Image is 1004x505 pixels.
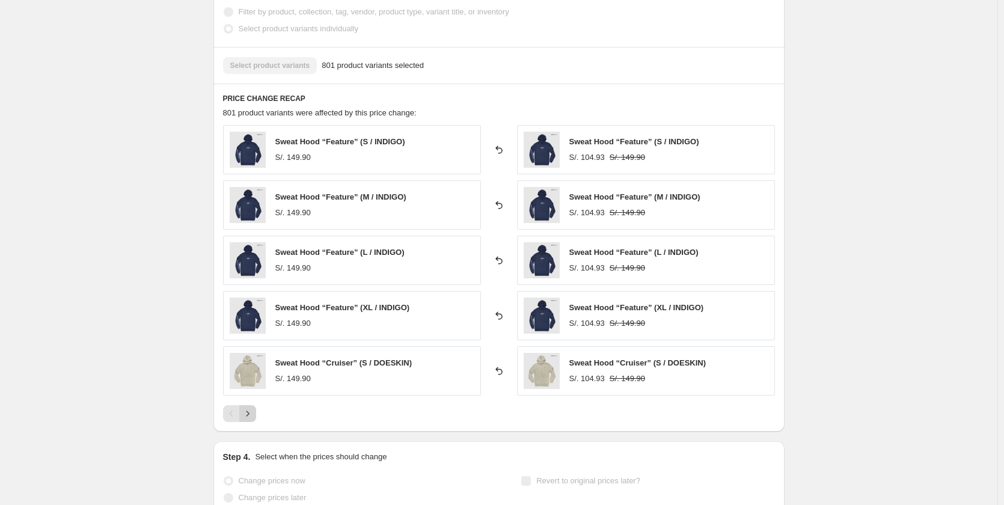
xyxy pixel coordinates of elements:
[524,132,560,168] img: 633_322_910_IND_a_80x.jpg
[322,60,424,72] span: 801 product variants selected
[230,187,266,223] img: 633_322_910_IND_a_80x.jpg
[275,373,311,385] div: S/. 149.90
[223,405,256,422] nav: Pagination
[239,476,305,485] span: Change prices now
[239,405,256,422] button: Next
[275,137,405,146] span: Sweat Hood “Feature” (S / INDIGO)
[275,358,412,367] span: Sweat Hood “Cruiser” (S / DOESKIN)
[223,108,417,117] span: 801 product variants were affected by this price change:
[230,353,266,389] img: 633_321_910_DOE_a_80x.jpg
[223,94,775,103] h6: PRICE CHANGE RECAP
[275,262,311,274] div: S/. 149.90
[524,242,560,278] img: 633_322_910_IND_a_80x.jpg
[610,373,645,385] strike: S/. 149.90
[569,358,706,367] span: Sweat Hood “Cruiser” (S / DOESKIN)
[569,192,700,201] span: Sweat Hood “Feature” (M / INDIGO)
[275,192,406,201] span: Sweat Hood “Feature” (M / INDIGO)
[569,248,699,257] span: Sweat Hood “Feature” (L / INDIGO)
[569,303,704,312] span: Sweat Hood “Feature” (XL / INDIGO)
[239,24,358,33] span: Select product variants individually
[230,132,266,168] img: 633_322_910_IND_a_80x.jpg
[569,207,605,219] div: S/. 104.93
[569,262,605,274] div: S/. 104.93
[569,373,605,385] div: S/. 104.93
[275,248,405,257] span: Sweat Hood “Feature” (L / INDIGO)
[536,476,640,485] span: Revert to original prices later?
[230,242,266,278] img: 633_322_910_IND_a_80x.jpg
[239,493,307,502] span: Change prices later
[610,317,645,329] strike: S/. 149.90
[239,7,509,16] span: Filter by product, collection, tag, vendor, product type, variant title, or inventory
[569,151,605,164] div: S/. 104.93
[255,451,387,463] p: Select when the prices should change
[524,298,560,334] img: 633_322_910_IND_a_80x.jpg
[610,207,645,219] strike: S/. 149.90
[223,451,251,463] h2: Step 4.
[230,298,266,334] img: 633_322_910_IND_a_80x.jpg
[524,353,560,389] img: 633_321_910_DOE_a_80x.jpg
[524,187,560,223] img: 633_322_910_IND_a_80x.jpg
[610,262,645,274] strike: S/. 149.90
[275,151,311,164] div: S/. 149.90
[275,317,311,329] div: S/. 149.90
[569,137,699,146] span: Sweat Hood “Feature” (S / INDIGO)
[275,207,311,219] div: S/. 149.90
[275,303,410,312] span: Sweat Hood “Feature” (XL / INDIGO)
[569,317,605,329] div: S/. 104.93
[610,151,645,164] strike: S/. 149.90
